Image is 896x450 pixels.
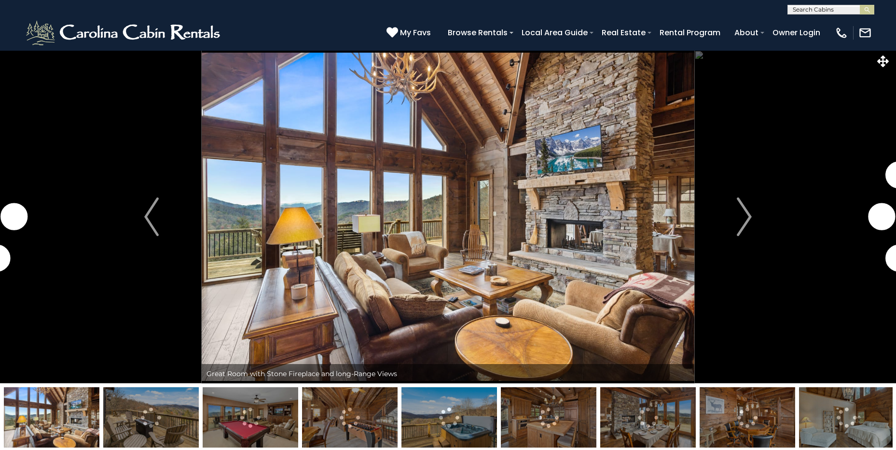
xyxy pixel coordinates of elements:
[655,24,725,41] a: Rental Program
[858,26,872,40] img: mail-regular-white.png
[203,387,298,448] img: 163270765
[103,387,199,448] img: 163270773
[401,387,497,448] img: 163270779
[302,387,398,448] img: 163270778
[4,387,99,448] img: 163270761
[694,50,794,383] button: Next
[501,387,596,448] img: 163270780
[443,24,512,41] a: Browse Rentals
[144,197,159,236] img: arrow
[768,24,825,41] a: Owner Login
[400,27,431,39] span: My Favs
[600,387,696,448] img: 163270781
[700,387,795,448] img: 163270783
[730,24,763,41] a: About
[202,364,694,383] div: Great Room with Stone Fireplace and long-Range Views
[102,50,202,383] button: Previous
[517,24,593,41] a: Local Area Guide
[737,197,752,236] img: arrow
[386,27,433,39] a: My Favs
[597,24,650,41] a: Real Estate
[24,18,224,47] img: White-1-2.png
[835,26,848,40] img: phone-regular-white.png
[799,387,895,448] img: 163270785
